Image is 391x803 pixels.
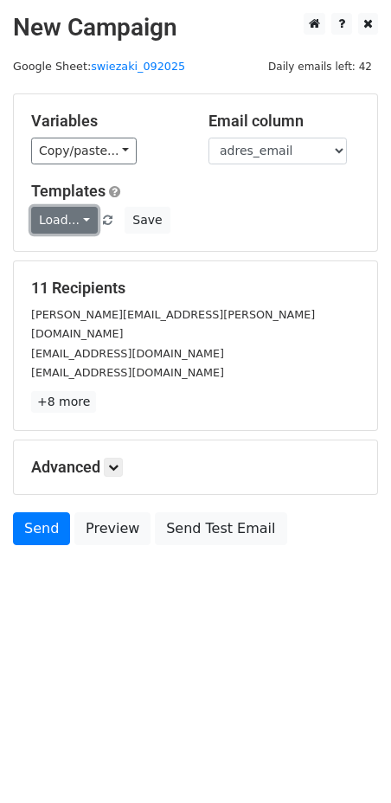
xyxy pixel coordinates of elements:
[31,366,224,379] small: [EMAIL_ADDRESS][DOMAIN_NAME]
[155,512,286,545] a: Send Test Email
[262,60,378,73] a: Daily emails left: 42
[208,112,360,131] h5: Email column
[304,720,391,803] iframe: Chat Widget
[31,391,96,413] a: +8 more
[31,112,183,131] h5: Variables
[31,347,224,360] small: [EMAIL_ADDRESS][DOMAIN_NAME]
[31,308,315,341] small: [PERSON_NAME][EMAIL_ADDRESS][PERSON_NAME][DOMAIN_NAME]
[74,512,151,545] a: Preview
[304,720,391,803] div: Widżet czatu
[91,60,185,73] a: swiezaki_092025
[125,207,170,234] button: Save
[13,60,185,73] small: Google Sheet:
[13,13,378,42] h2: New Campaign
[31,458,360,477] h5: Advanced
[262,57,378,76] span: Daily emails left: 42
[31,207,98,234] a: Load...
[31,279,360,298] h5: 11 Recipients
[13,512,70,545] a: Send
[31,182,106,200] a: Templates
[31,138,137,164] a: Copy/paste...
